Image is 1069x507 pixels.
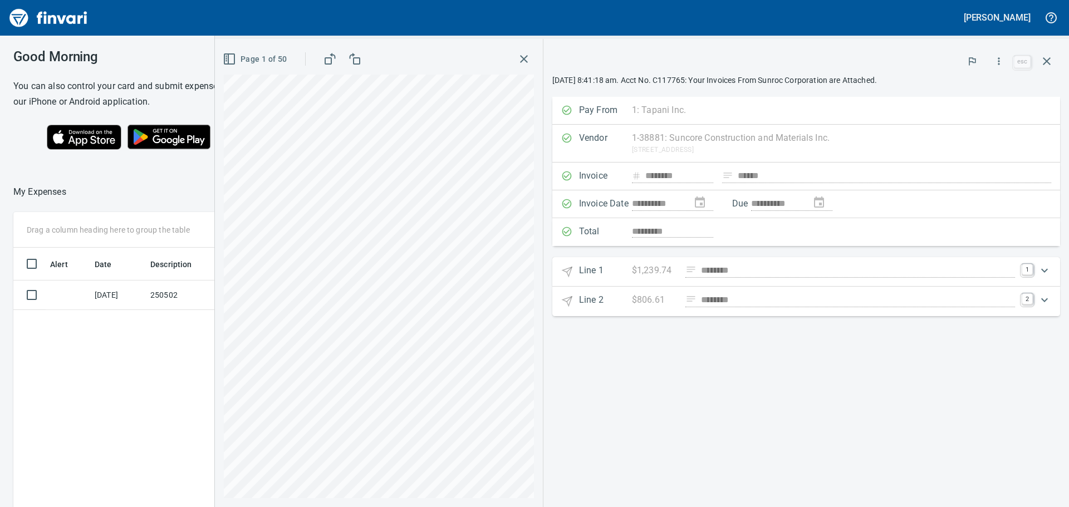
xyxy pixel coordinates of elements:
button: More [987,49,1011,73]
img: Finvari [7,4,90,31]
h5: [PERSON_NAME] [964,12,1031,23]
span: Description [150,258,192,271]
span: Page 1 of 50 [225,52,287,66]
div: Expand [552,287,1060,316]
button: Page 1 of 50 [220,49,292,70]
div: Expand [552,257,1060,287]
span: Date [95,258,126,271]
td: [DATE] [90,280,146,310]
p: My Expenses [13,185,66,199]
a: 2 [1022,293,1033,304]
img: Get it on Google Play [121,119,217,155]
span: Date [95,258,112,271]
a: esc [1014,56,1031,68]
h3: Good Morning [13,49,250,65]
a: 1 [1022,264,1033,275]
p: Line 1 [579,264,632,280]
button: [PERSON_NAME] [961,9,1033,26]
nav: breadcrumb [13,185,66,199]
span: Alert [50,258,68,271]
p: Drag a column heading here to group the table [27,224,190,235]
p: $1,239.74 [632,264,676,278]
span: Close invoice [1011,48,1060,75]
p: Line 2 [579,293,632,309]
button: Flag [960,49,984,73]
h6: You can also control your card and submit expenses from our iPhone or Android application. [13,78,250,110]
span: Description [150,258,207,271]
td: 250502 [146,280,246,310]
p: [DATE] 8:41:18 am. Acct No. C117765: Your Invoices From Sunroc Corporation are Attached. [552,75,1060,86]
img: Download on the App Store [47,125,121,150]
span: Alert [50,258,82,271]
p: $806.61 [632,293,676,307]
